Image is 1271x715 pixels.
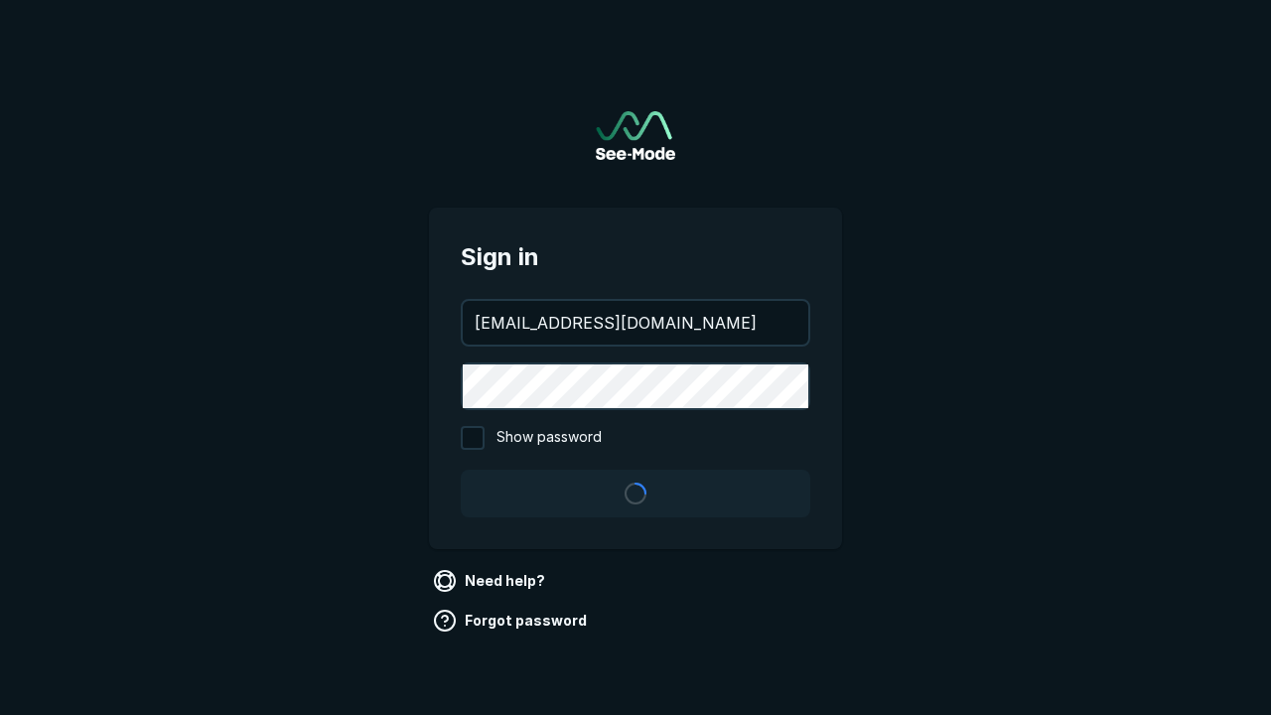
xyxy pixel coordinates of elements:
a: Forgot password [429,605,595,637]
a: Go to sign in [596,111,675,160]
a: Need help? [429,565,553,597]
input: your@email.com [463,301,808,345]
img: See-Mode Logo [596,111,675,160]
span: Show password [496,426,602,450]
span: Sign in [461,239,810,275]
